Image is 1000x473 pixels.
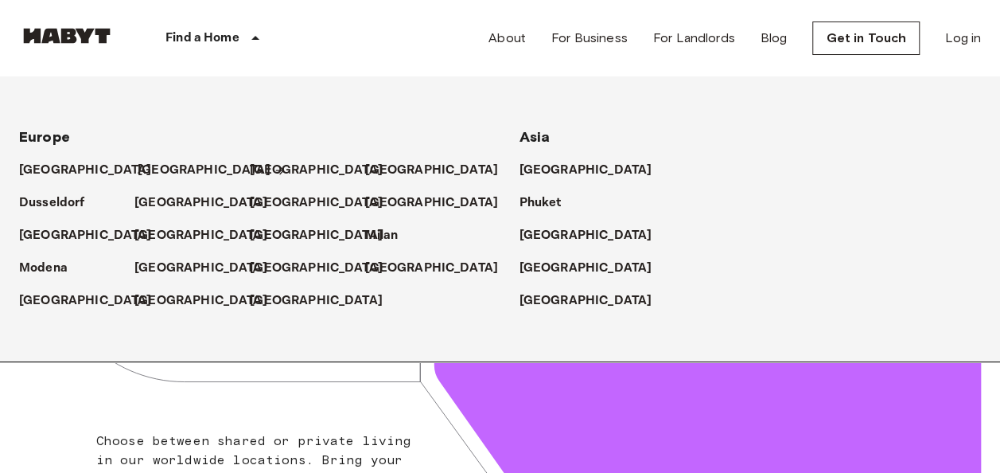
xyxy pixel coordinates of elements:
[488,29,526,48] a: About
[365,259,498,278] p: [GEOGRAPHIC_DATA]
[519,259,668,278] a: [GEOGRAPHIC_DATA]
[519,291,668,311] a: [GEOGRAPHIC_DATA]
[250,291,383,311] p: [GEOGRAPHIC_DATA]
[19,291,152,311] p: [GEOGRAPHIC_DATA]
[134,291,283,311] a: [GEOGRAPHIC_DATA]
[250,161,383,180] p: [GEOGRAPHIC_DATA]
[250,259,383,278] p: [GEOGRAPHIC_DATA]
[519,161,652,180] p: [GEOGRAPHIC_DATA]
[365,193,498,213] p: [GEOGRAPHIC_DATA]
[19,259,68,278] p: Modena
[19,161,168,180] a: [GEOGRAPHIC_DATA]
[365,161,498,180] p: [GEOGRAPHIC_DATA]
[19,28,115,44] img: Habyt
[250,226,383,245] p: [GEOGRAPHIC_DATA]
[519,193,578,213] a: Phuket
[250,193,399,213] a: [GEOGRAPHIC_DATA]
[519,226,652,245] p: [GEOGRAPHIC_DATA]
[365,259,514,278] a: [GEOGRAPHIC_DATA]
[19,226,168,245] a: [GEOGRAPHIC_DATA]
[250,226,399,245] a: [GEOGRAPHIC_DATA]
[551,29,628,48] a: For Business
[19,226,152,245] p: [GEOGRAPHIC_DATA]
[19,161,152,180] p: [GEOGRAPHIC_DATA]
[134,291,267,311] p: [GEOGRAPHIC_DATA]
[519,259,652,278] p: [GEOGRAPHIC_DATA]
[134,193,267,213] p: [GEOGRAPHIC_DATA]
[761,29,788,48] a: Blog
[365,226,398,245] p: Milan
[365,193,514,213] a: [GEOGRAPHIC_DATA]
[519,128,551,146] span: Asia
[250,161,399,180] a: [GEOGRAPHIC_DATA]
[519,291,652,311] p: [GEOGRAPHIC_DATA]
[134,259,267,278] p: [GEOGRAPHIC_DATA]
[812,21,920,55] a: Get in Touch
[138,161,286,180] a: [GEOGRAPHIC_DATA]
[134,226,283,245] a: [GEOGRAPHIC_DATA]
[519,161,668,180] a: [GEOGRAPHIC_DATA]
[19,259,84,278] a: Modena
[165,29,239,48] p: Find a Home
[19,193,101,213] a: Dusseldorf
[134,259,283,278] a: [GEOGRAPHIC_DATA]
[519,193,562,213] p: Phuket
[365,161,514,180] a: [GEOGRAPHIC_DATA]
[653,29,735,48] a: For Landlords
[519,226,668,245] a: [GEOGRAPHIC_DATA]
[365,226,414,245] a: Milan
[134,226,267,245] p: [GEOGRAPHIC_DATA]
[138,161,270,180] p: [GEOGRAPHIC_DATA]
[19,291,168,311] a: [GEOGRAPHIC_DATA]
[250,259,399,278] a: [GEOGRAPHIC_DATA]
[945,29,981,48] a: Log in
[250,193,383,213] p: [GEOGRAPHIC_DATA]
[250,291,399,311] a: [GEOGRAPHIC_DATA]
[19,128,70,146] span: Europe
[19,193,85,213] p: Dusseldorf
[134,193,283,213] a: [GEOGRAPHIC_DATA]
[551,217,956,378] p: Unlock your next move.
